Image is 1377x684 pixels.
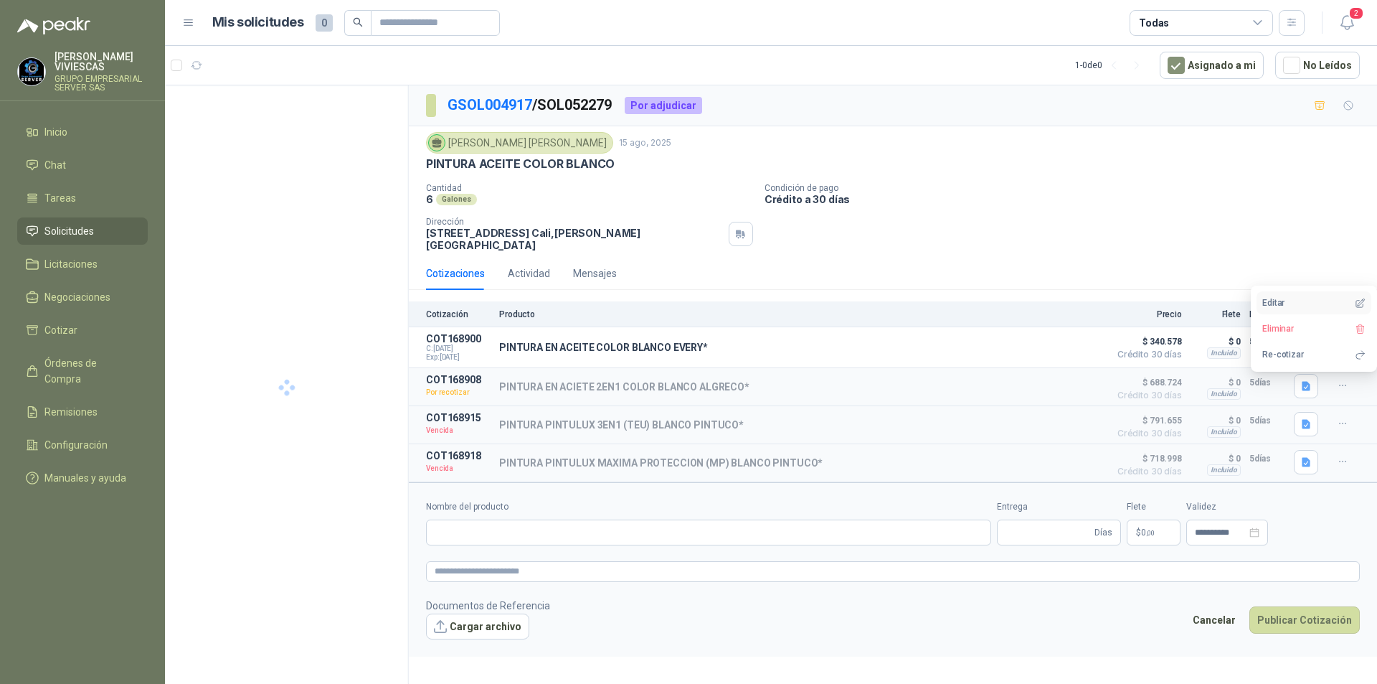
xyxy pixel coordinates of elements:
[1110,429,1182,438] span: Crédito 30 días
[17,464,148,492] a: Manuales y ayuda
[426,450,491,462] p: COT168918
[1207,464,1241,476] div: Incluido
[18,58,45,85] img: Company Logo
[44,256,98,272] span: Licitaciones
[1249,374,1285,391] p: 5 días
[1094,520,1112,545] span: Días
[426,309,491,319] p: Cotización
[1257,291,1371,314] button: Editar
[997,500,1121,514] label: Entrega
[1075,54,1148,77] div: 1 - 0 de 0
[436,194,477,205] div: Galones
[17,284,148,311] a: Negociaciones
[44,437,108,453] span: Configuración
[1110,391,1182,400] span: Crédito 30 días
[17,350,148,393] a: Órdenes de Compra
[17,250,148,278] a: Licitaciones
[426,462,491,476] p: Vencida
[499,419,744,431] p: PINTURA PINTULUX 3EN1 (TEU) BLANCO PINTUCO*
[17,217,148,245] a: Solicitudes
[426,345,491,353] span: C: [DATE]
[44,355,134,387] span: Órdenes de Compra
[1249,333,1285,350] p: 5 días
[499,342,708,353] p: PINTURA EN ACEITE COLOR BLANCO EVERY*
[44,289,110,305] span: Negociaciones
[765,193,1371,205] p: Crédito a 30 días
[44,157,66,173] span: Chat
[17,398,148,426] a: Remisiones
[426,193,433,205] p: 6
[1275,52,1360,79] button: No Leídos
[448,96,532,113] a: GSOL004917
[1348,6,1364,20] span: 2
[44,404,98,420] span: Remisiones
[1191,309,1241,319] p: Flete
[44,470,126,486] span: Manuales y ayuda
[1110,309,1182,319] p: Precio
[508,266,550,281] div: Actividad
[1249,412,1285,429] p: 5 días
[426,227,723,251] p: [STREET_ADDRESS] Cali , [PERSON_NAME][GEOGRAPHIC_DATA]
[426,183,753,193] p: Cantidad
[1249,606,1360,634] button: Publicar Cotización
[625,97,702,114] div: Por adjudicar
[17,151,148,179] a: Chat
[1110,374,1182,391] span: $ 688.724
[1249,450,1285,467] p: 5 días
[17,431,148,459] a: Configuración
[55,75,148,92] p: GRUPO EMPRESARIAL SERVER SAS
[426,500,991,514] label: Nombre del producto
[1207,426,1241,438] div: Incluido
[1334,10,1360,36] button: 2
[1136,528,1141,537] span: $
[1191,412,1241,429] p: $ 0
[426,132,613,154] div: [PERSON_NAME] [PERSON_NAME]
[1257,343,1371,366] button: Re-cotizar
[426,333,491,345] p: COT168900
[44,223,94,239] span: Solicitudes
[619,136,671,150] p: 15 ago, 2025
[499,457,823,469] p: PINTURA PINTULUX MAXIMA PROTECCION (MP) BLANCO PINTUCO*
[1127,520,1180,545] p: $ 0,00
[1257,317,1371,340] button: Eliminar
[426,412,491,423] p: COT168915
[765,183,1371,193] p: Condición de pago
[1207,347,1241,359] div: Incluido
[44,322,77,338] span: Cotizar
[17,184,148,212] a: Tareas
[1207,388,1241,400] div: Incluido
[17,317,148,344] a: Cotizar
[17,118,148,146] a: Inicio
[426,614,529,640] button: Cargar archivo
[1110,333,1182,350] span: $ 340.578
[1110,450,1182,467] span: $ 718.998
[44,190,76,206] span: Tareas
[316,14,333,32] span: 0
[1191,450,1241,467] p: $ 0
[426,423,491,438] p: Vencida
[426,353,491,362] span: Exp: [DATE]
[448,94,613,116] p: / SOL052279
[1146,529,1155,537] span: ,00
[426,266,485,281] div: Cotizaciones
[1160,52,1264,79] button: Asignado a mi
[44,124,67,140] span: Inicio
[55,52,148,72] p: [PERSON_NAME] VIVIESCAS
[1141,528,1155,537] span: 0
[1139,15,1169,31] div: Todas
[1186,500,1268,514] label: Validez
[1249,309,1285,319] p: Entrega
[573,266,617,281] div: Mensajes
[1110,412,1182,429] span: $ 791.655
[1191,333,1241,350] p: $ 0
[1110,467,1182,476] span: Crédito 30 días
[17,17,90,34] img: Logo peakr
[1110,350,1182,359] span: Crédito 30 días
[1191,374,1241,391] p: $ 0
[1185,606,1244,634] button: Cancelar
[499,381,749,393] p: PINTURA EN ACIETE 2EN1 COLOR BLANCO ALGRECO*
[353,17,363,27] span: search
[426,374,491,385] p: COT168908
[212,12,304,33] h1: Mis solicitudes
[426,598,550,614] p: Documentos de Referencia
